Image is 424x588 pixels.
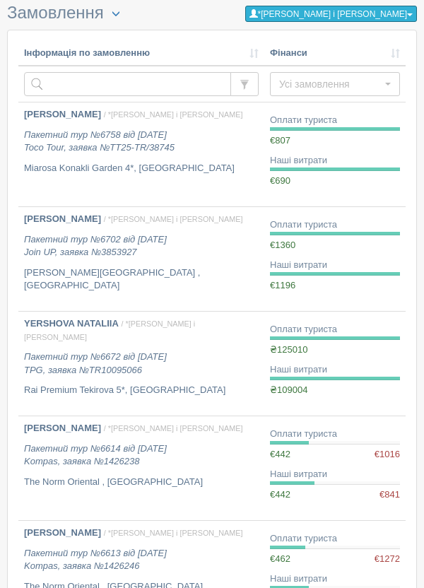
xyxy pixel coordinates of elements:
p: Miarosa Konakli Garden 4*, [GEOGRAPHIC_DATA] [24,162,259,175]
p: [PERSON_NAME][GEOGRAPHIC_DATA] , [GEOGRAPHIC_DATA] [24,266,259,293]
div: Наші витрати [270,259,400,272]
span: €807 [270,135,290,146]
p: The Norm Oriental , [GEOGRAPHIC_DATA] [24,476,259,489]
b: [PERSON_NAME] [24,213,101,224]
span: €1196 [270,280,295,290]
b: [PERSON_NAME] [24,527,101,538]
button: Усі замовлення [270,72,400,96]
div: Оплати туриста [270,114,400,127]
span: €462 [270,553,290,564]
span: ₴125010 [270,344,307,355]
span: €1272 [375,553,400,566]
i: Пакетний тур №6758 від [DATE] Toco Tour, заявка №TT25-TR/38745 [24,129,175,153]
span: €442 [270,489,290,500]
span: €1360 [270,240,295,250]
span: Усі замовлення [279,77,382,91]
span: ₴109004 [270,384,307,395]
div: Оплати туриста [270,428,400,441]
div: Оплати туриста [270,532,400,546]
a: Фінанси [270,47,400,60]
a: ⁨[PERSON_NAME]⁩ / *[PERSON_NAME] і [PERSON_NAME] Пакетний тур №6614 від [DATE]Kompas, заявка №142... [18,416,264,520]
a: Інформація по замовленню [24,47,259,60]
button: *[PERSON_NAME] і [PERSON_NAME] [245,6,417,22]
input: Пошук за номером замовлення, ПІБ або паспортом туриста [24,72,231,96]
span: / *[PERSON_NAME] і [PERSON_NAME] [104,110,243,119]
b: ⁨[PERSON_NAME]⁩ [24,423,101,433]
span: €841 [379,488,400,502]
a: [PERSON_NAME] / *[PERSON_NAME] і [PERSON_NAME] Пакетний тур №6758 від [DATE]Toco Tour, заявка №TT... [18,102,264,206]
span: / *[PERSON_NAME] і [PERSON_NAME] [104,424,243,433]
span: €442 [270,449,290,459]
div: Наші витрати [270,363,400,377]
div: Наші витрати [270,468,400,481]
div: Наші витрати [270,572,400,586]
div: Оплати туриста [270,323,400,336]
i: Пакетний тур №6613 від [DATE] Kompas, заявка №1426246 [24,548,167,572]
i: Пакетний тур №6702 від [DATE] Join UP, заявка №3853927 [24,234,167,258]
h3: Замовлення [7,4,417,23]
span: €690 [270,175,290,186]
div: Наші витрати [270,154,400,167]
p: Rai Premium Tekirova 5*, [GEOGRAPHIC_DATA] [24,384,259,397]
span: / *[PERSON_NAME] і [PERSON_NAME] [104,529,243,537]
b: YERSHOVA NATALIIA [24,318,119,329]
span: / *[PERSON_NAME] і [PERSON_NAME] [24,319,195,341]
i: Пакетний тур №6614 від [DATE] Kompas, заявка №1426238 [24,443,167,467]
a: YERSHOVA NATALIIA / *[PERSON_NAME] і [PERSON_NAME] Пакетний тур №6672 від [DATE]TPG, заявка №TR10... [18,312,264,416]
div: Оплати туриста [270,218,400,232]
span: €1016 [375,448,400,461]
i: Пакетний тур №6672 від [DATE] TPG, заявка №TR10095066 [24,351,167,375]
a: [PERSON_NAME] / *[PERSON_NAME] і [PERSON_NAME] Пакетний тур №6702 від [DATE]Join UP, заявка №3853... [18,207,264,311]
b: [PERSON_NAME] [24,109,101,119]
span: / *[PERSON_NAME] і [PERSON_NAME] [104,215,243,223]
